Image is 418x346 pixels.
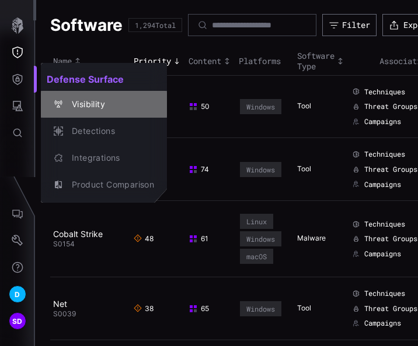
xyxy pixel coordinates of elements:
[41,171,167,198] button: Product Comparison
[66,124,154,139] div: Detections
[66,178,154,192] div: Product Comparison
[41,91,167,118] button: Visibility
[66,151,154,165] div: Integrations
[41,118,167,144] button: Detections
[41,68,167,91] h2: Defense Surface
[41,144,167,171] button: Integrations
[66,97,154,112] div: Visibility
